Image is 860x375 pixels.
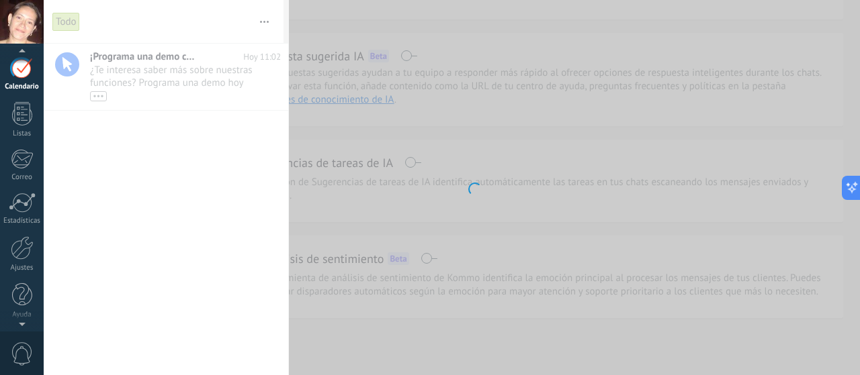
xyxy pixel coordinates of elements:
div: Ajustes [3,264,42,272]
div: Correo [3,173,42,182]
div: Ayuda [3,311,42,319]
div: Calendario [3,83,42,91]
div: Estadísticas [3,217,42,225]
div: Listas [3,129,42,138]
